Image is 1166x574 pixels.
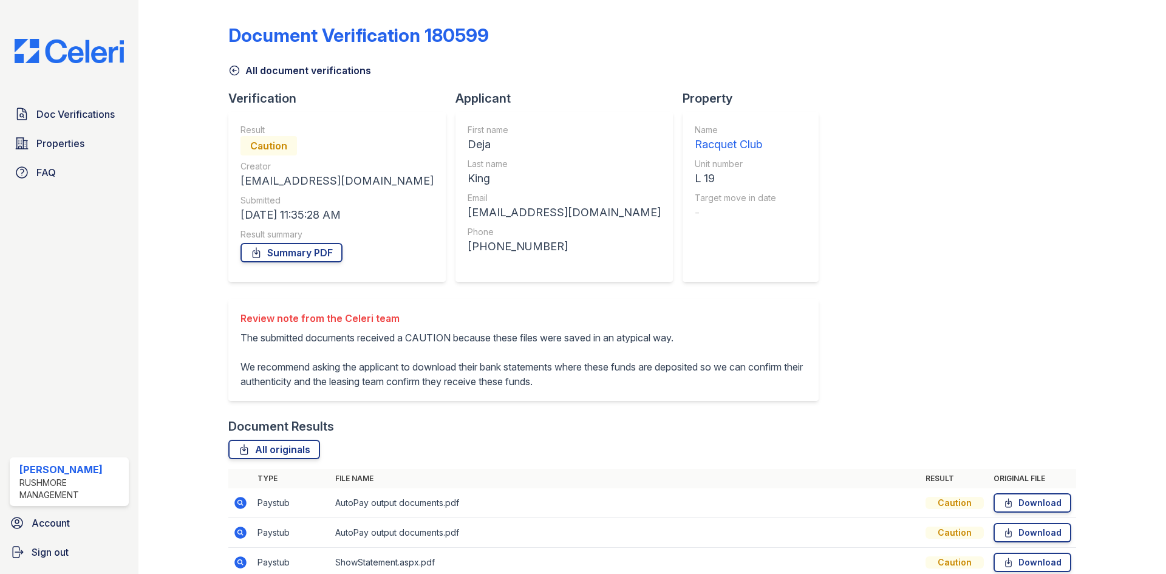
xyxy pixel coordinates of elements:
div: Creator [240,160,434,173]
span: Properties [36,136,84,151]
th: Original file [989,469,1076,488]
div: Rushmore Management [19,477,124,501]
div: Result summary [240,228,434,241]
div: Applicant [455,90,683,107]
td: Paystub [253,488,330,518]
span: Sign out [32,545,69,559]
div: Unit number [695,158,776,170]
a: Name Racquet Club [695,124,776,153]
div: Document Verification 180599 [228,24,489,46]
div: Phone [468,226,661,238]
div: Submitted [240,194,434,207]
iframe: chat widget [1115,525,1154,562]
div: Caution [926,497,984,509]
a: Download [994,553,1071,572]
th: Type [253,469,330,488]
a: Doc Verifications [10,102,129,126]
img: CE_Logo_Blue-a8612792a0a2168367f1c8372b55b34899dd931a85d93a1a3d3e32e68fde9ad4.png [5,39,134,63]
div: Document Results [228,418,334,435]
div: Caution [240,136,297,155]
div: Racquet Club [695,136,776,153]
div: [EMAIL_ADDRESS][DOMAIN_NAME] [468,204,661,221]
div: [PERSON_NAME] [19,462,124,477]
p: The submitted documents received a CAUTION because these files were saved in an atypical way. We ... [240,330,806,389]
a: Summary PDF [240,243,343,262]
div: Email [468,192,661,204]
span: Account [32,516,70,530]
div: Caution [926,527,984,539]
div: Verification [228,90,455,107]
a: Sign out [5,540,134,564]
div: Deja [468,136,661,153]
a: All document verifications [228,63,371,78]
th: File name [330,469,921,488]
a: FAQ [10,160,129,185]
a: Download [994,523,1071,542]
div: Target move in date [695,192,776,204]
td: Paystub [253,518,330,548]
span: FAQ [36,165,56,180]
div: [DATE] 11:35:28 AM [240,207,434,224]
div: Result [240,124,434,136]
div: Name [695,124,776,136]
div: - [695,204,776,221]
div: King [468,170,661,187]
td: AutoPay output documents.pdf [330,518,921,548]
th: Result [921,469,989,488]
div: Caution [926,556,984,569]
a: All originals [228,440,320,459]
div: First name [468,124,661,136]
div: Last name [468,158,661,170]
div: Review note from the Celeri team [240,311,806,326]
div: L 19 [695,170,776,187]
a: Account [5,511,134,535]
td: AutoPay output documents.pdf [330,488,921,518]
div: [EMAIL_ADDRESS][DOMAIN_NAME] [240,173,434,190]
a: Download [994,493,1071,513]
span: Doc Verifications [36,107,115,121]
div: [PHONE_NUMBER] [468,238,661,255]
a: Properties [10,131,129,155]
div: Property [683,90,828,107]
